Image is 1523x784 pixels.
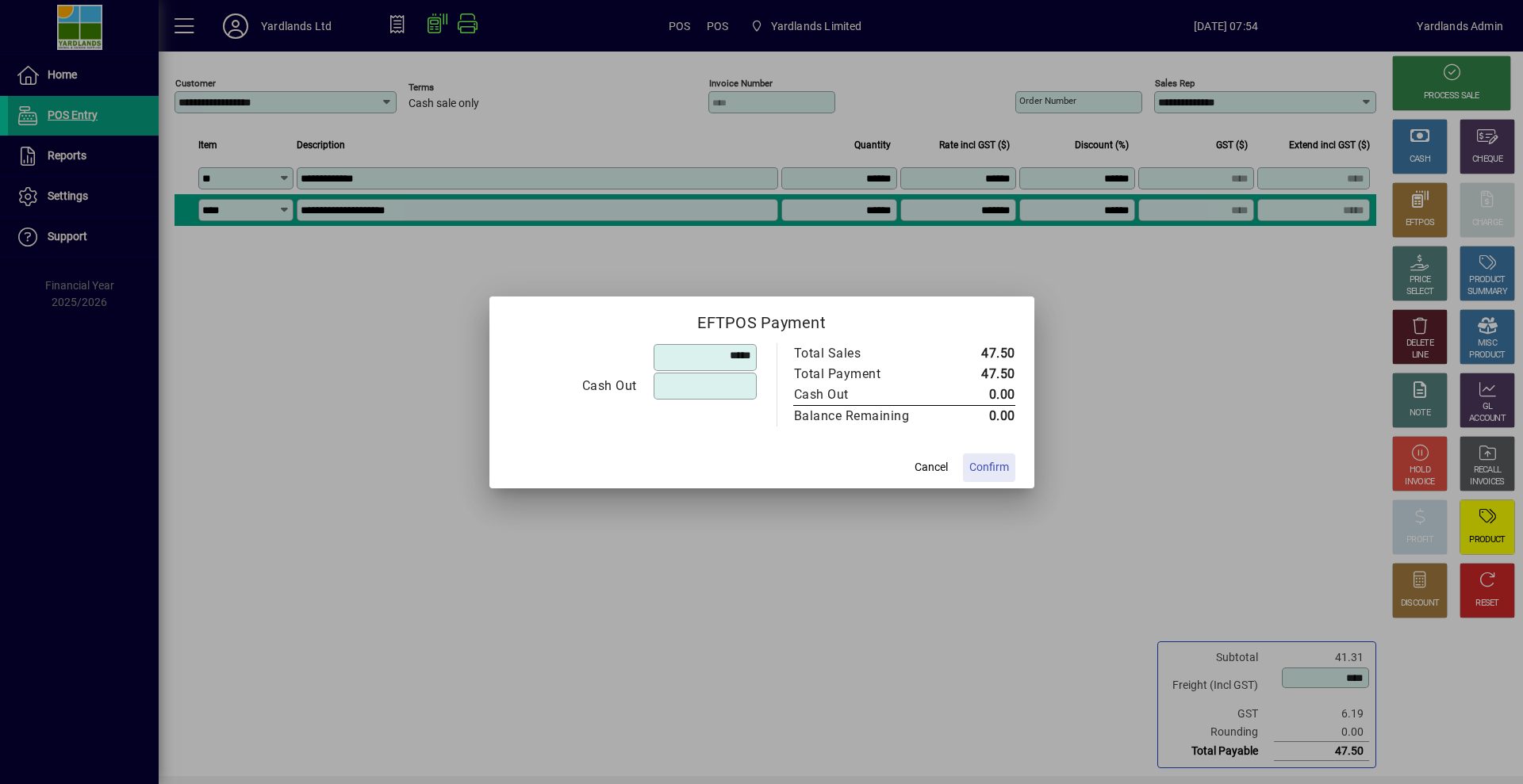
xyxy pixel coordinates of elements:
td: Total Payment [793,364,943,384]
span: Confirm [969,459,1009,476]
td: 47.50 [943,364,1015,384]
div: Balance Remaining [794,407,927,426]
h2: EFTPOS Payment [489,296,1034,342]
span: Cancel [915,459,948,476]
td: 47.50 [943,343,1015,364]
td: Total Sales [793,343,943,364]
td: 0.00 [943,384,1015,406]
div: Cash Out [509,377,637,396]
div: Cash Out [794,385,927,404]
button: Confirm [963,453,1015,482]
td: 0.00 [943,405,1015,426]
button: Cancel [906,453,957,482]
